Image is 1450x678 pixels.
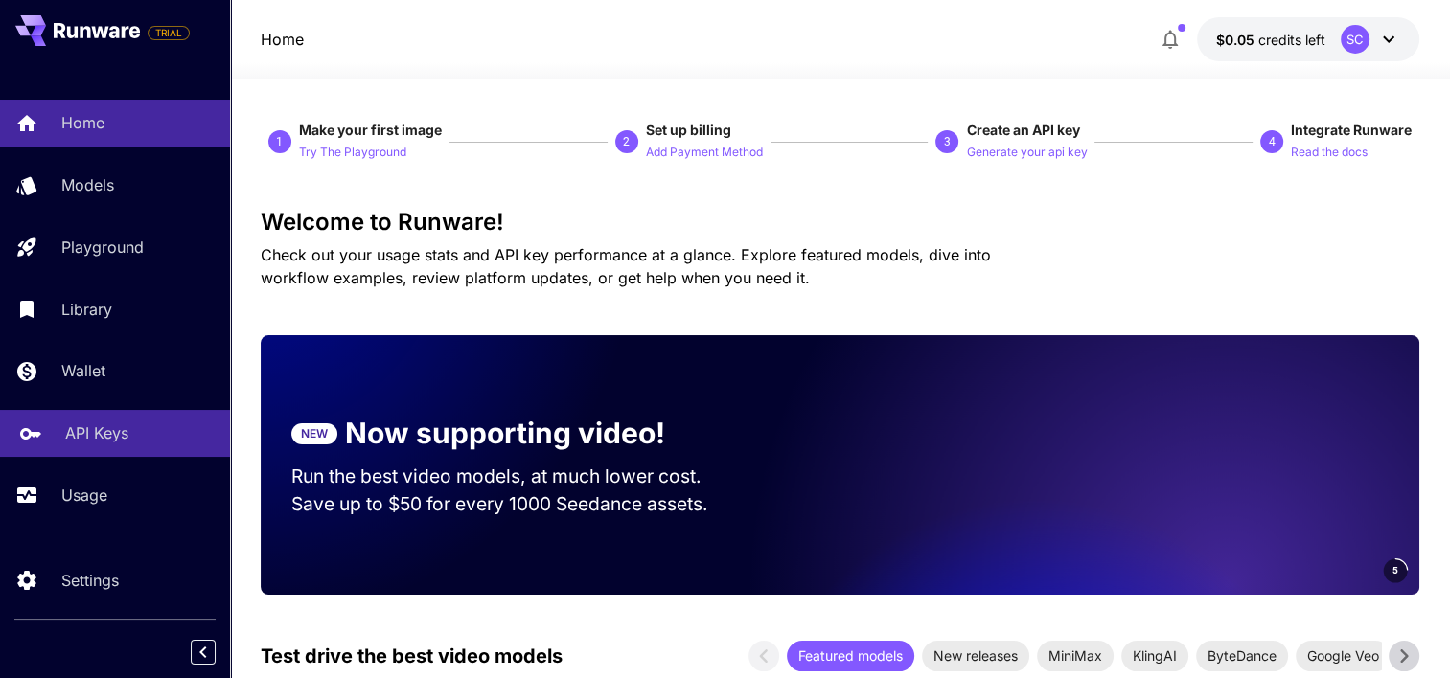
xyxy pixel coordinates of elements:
p: Settings [61,569,119,592]
p: Run the best video models, at much lower cost. [291,463,738,490]
p: API Keys [65,421,128,444]
p: 1 [276,133,283,150]
span: TRIAL [149,26,189,40]
p: Playground [61,236,144,259]
div: Featured models [787,641,914,671]
p: Generate your api key [966,144,1087,162]
span: MiniMax [1037,645,1114,666]
span: Create an API key [966,122,1079,138]
span: New releases [922,645,1029,666]
span: Set up billing [646,122,731,138]
span: Google Veo [1296,645,1391,666]
p: Save up to $50 for every 1000 Seedance assets. [291,490,738,518]
p: Now supporting video! [345,412,665,455]
p: Add Payment Method [646,144,763,162]
p: Wallet [61,359,105,382]
p: NEW [301,425,328,442]
button: Read the docs [1291,140,1368,163]
p: Read the docs [1291,144,1368,162]
button: Collapse sidebar [191,640,216,665]
p: 4 [1269,133,1276,150]
p: Home [61,111,104,134]
span: Integrate Runware [1291,122,1412,138]
h3: Welcome to Runware! [261,209,1419,236]
div: MiniMax [1037,641,1114,671]
span: Make your first image [299,122,442,138]
button: Generate your api key [966,140,1087,163]
p: Test drive the best video models [261,642,563,670]
button: Try The Playground [299,140,406,163]
div: ByteDance [1196,641,1288,671]
span: $0.05 [1216,32,1258,48]
p: 2 [623,133,630,150]
span: Featured models [787,645,914,666]
div: KlingAI [1121,641,1188,671]
p: 3 [944,133,951,150]
div: SC [1341,25,1369,54]
nav: breadcrumb [261,28,304,51]
div: $0.05 [1216,30,1325,50]
span: KlingAI [1121,645,1188,666]
span: credits left [1258,32,1325,48]
div: Google Veo [1296,641,1391,671]
div: Collapse sidebar [205,635,230,669]
p: Try The Playground [299,144,406,162]
span: Check out your usage stats and API key performance at a glance. Explore featured models, dive int... [261,245,991,287]
button: $0.05SC [1197,17,1419,61]
span: 5 [1392,563,1398,577]
div: New releases [922,641,1029,671]
p: Library [61,298,112,321]
p: Models [61,173,114,196]
span: Add your payment card to enable full platform functionality. [148,21,190,44]
button: Add Payment Method [646,140,763,163]
p: Usage [61,484,107,507]
span: ByteDance [1196,645,1288,666]
a: Home [261,28,304,51]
